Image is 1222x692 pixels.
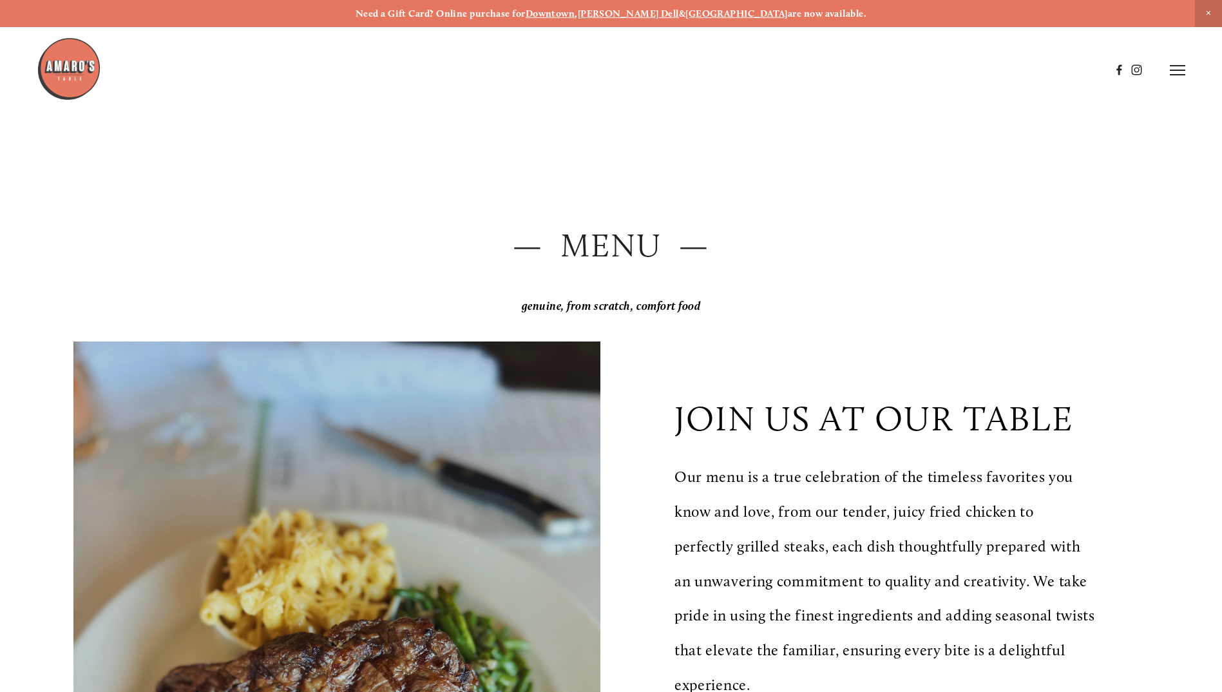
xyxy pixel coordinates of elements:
[575,8,577,19] strong: ,
[578,8,679,19] a: [PERSON_NAME] Dell
[73,223,1149,269] h2: — Menu —
[37,37,101,101] img: Amaro's Table
[522,299,701,313] em: genuine, from scratch, comfort food
[679,8,685,19] strong: &
[674,398,1074,439] p: join us at our table
[788,8,866,19] strong: are now available.
[685,8,788,19] a: [GEOGRAPHIC_DATA]
[526,8,575,19] a: Downtown
[356,8,526,19] strong: Need a Gift Card? Online purchase for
